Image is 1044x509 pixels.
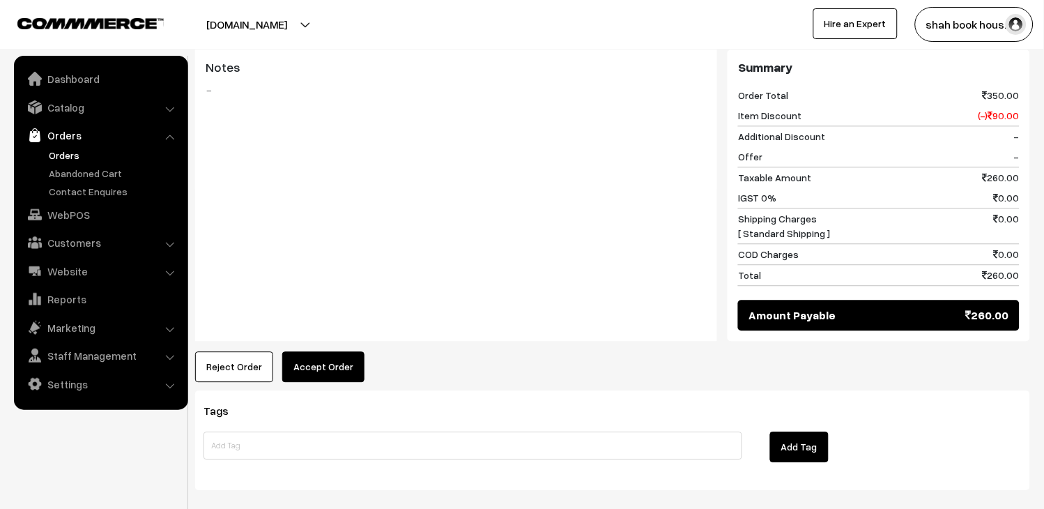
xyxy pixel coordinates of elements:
blockquote: - [206,82,707,98]
span: - [1014,149,1020,164]
span: 0.00 [994,211,1020,241]
a: Staff Management [17,343,183,368]
a: Customers [17,230,183,255]
a: WebPOS [17,202,183,227]
a: Orders [17,123,183,148]
span: Order Total [738,88,788,102]
a: Catalog [17,95,183,120]
button: Reject Order [195,351,273,382]
span: Taxable Amount [738,170,811,185]
span: Offer [738,149,762,164]
a: Settings [17,372,183,397]
span: - [1014,129,1020,144]
a: Marketing [17,315,183,340]
span: 260.00 [983,170,1020,185]
button: Add Tag [770,432,829,462]
span: (-) 90.00 [978,108,1020,123]
span: 0.00 [994,247,1020,261]
a: Orders [45,148,183,162]
span: 260.00 [966,307,1009,324]
button: [DOMAIN_NAME] [158,7,336,42]
button: Accept Order [282,351,364,382]
a: Hire an Expert [813,8,898,39]
span: Amount Payable [749,307,836,324]
img: user [1006,14,1027,35]
a: COMMMERCE [17,14,139,31]
span: Total [738,268,761,282]
a: Reports [17,287,183,312]
span: 0.00 [994,190,1020,205]
span: Additional Discount [738,129,825,144]
span: 260.00 [983,268,1020,282]
span: IGST 0% [738,190,776,205]
a: Abandoned Cart [45,166,183,181]
button: shah book hous… [915,7,1034,42]
span: Item Discount [738,108,801,123]
input: Add Tag [204,432,742,459]
h3: Summary [738,60,1020,75]
span: 350.00 [983,88,1020,102]
img: COMMMERCE [17,18,164,29]
span: Tags [204,404,245,418]
span: Shipping Charges [ Standard Shipping ] [738,211,830,241]
span: COD Charges [738,247,799,261]
a: Dashboard [17,66,183,91]
h3: Notes [206,60,707,75]
a: Contact Enquires [45,184,183,199]
a: Website [17,259,183,284]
